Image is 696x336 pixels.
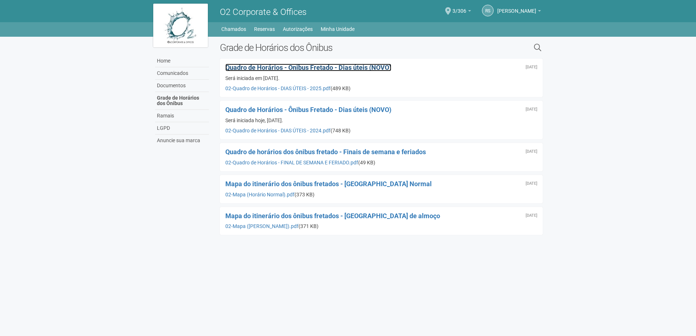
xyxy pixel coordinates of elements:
[452,9,471,15] a: 3/306
[526,181,537,186] div: Sexta-feira, 23 de outubro de 2020 às 16:54
[321,24,355,34] a: Minha Unidade
[526,107,537,112] div: Segunda-feira, 13 de maio de 2024 às 11:08
[225,85,331,91] a: 02-Quadro de Horários - DIAS ÚTEIS - 2025.pdf
[482,5,494,16] a: RS
[225,223,537,229] div: (371 KB)
[220,7,307,17] span: O2 Corporate & Offices
[225,75,537,81] div: Será iniciada em [DATE].
[225,223,298,229] a: 02-Mapa ([PERSON_NAME]).pdf
[526,65,537,69] div: Sexta-feira, 24 de janeiro de 2025 às 19:36
[225,106,391,113] a: Quadro de Horários - Ônibus Fretado - Dias úteis (NOVO)
[155,122,209,135] a: LGPD
[155,92,209,110] a: Grade de Horários dos Ônibus
[220,42,459,53] h2: Grade de Horários dos Ônibus
[225,192,294,197] a: 02-Mapa (Horário Normal).pdf
[497,9,541,15] a: [PERSON_NAME]
[225,85,537,92] div: (489 KB)
[155,135,209,147] a: Anuncie sua marca
[225,180,432,188] a: Mapa do itinerário dos ônibus fretados - [GEOGRAPHIC_DATA] Normal
[225,212,440,220] a: Mapa do itinerário dos ônibus fretados - [GEOGRAPHIC_DATA] de almoço
[153,4,208,47] img: logo.jpg
[225,127,537,134] div: (748 KB)
[283,24,313,34] a: Autorizações
[452,1,466,14] span: 3/306
[225,160,358,165] a: 02-Quadro de Horários - FINAL DE SEMANA E FERIADO.pdf
[497,1,536,14] span: Robson Silva
[225,191,537,198] div: (373 KB)
[225,148,426,156] a: Quadro de horários dos ônibus fretado - Finais de semana e feriados
[225,159,537,166] div: (49 KB)
[526,149,537,154] div: Sexta-feira, 23 de outubro de 2020 às 16:55
[155,110,209,122] a: Ramais
[254,24,275,34] a: Reservas
[225,128,331,133] a: 02-Quadro de Horários - DIAS ÚTEIS - 2024.pdf
[225,64,391,71] a: Quadro de Horários - Ônibus Fretado - Dias úteis (NOVO)
[155,55,209,67] a: Home
[221,24,246,34] a: Chamados
[155,80,209,92] a: Documentos
[225,117,537,124] div: Será iniciada hoje, [DATE].
[526,213,537,218] div: Sexta-feira, 23 de outubro de 2020 às 16:53
[155,67,209,80] a: Comunicados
